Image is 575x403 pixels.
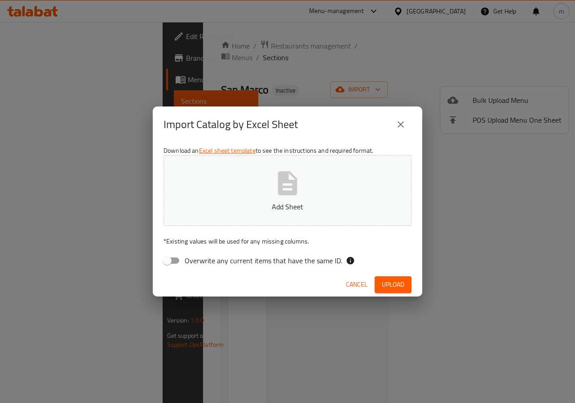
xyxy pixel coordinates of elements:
span: Overwrite any current items that have the same ID. [185,255,342,266]
a: Excel sheet template [199,145,256,156]
button: Cancel [342,276,371,293]
button: Add Sheet [164,155,411,226]
div: Download an to see the instructions and required format. [153,142,422,273]
span: Upload [382,279,404,290]
p: Existing values will be used for any missing columns. [164,237,411,246]
button: close [390,114,411,135]
button: Upload [375,276,411,293]
p: Add Sheet [177,201,398,212]
h2: Import Catalog by Excel Sheet [164,117,298,132]
span: Cancel [346,279,367,290]
svg: If the overwrite option isn't selected, then the items that match an existing ID will be ignored ... [346,256,355,265]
